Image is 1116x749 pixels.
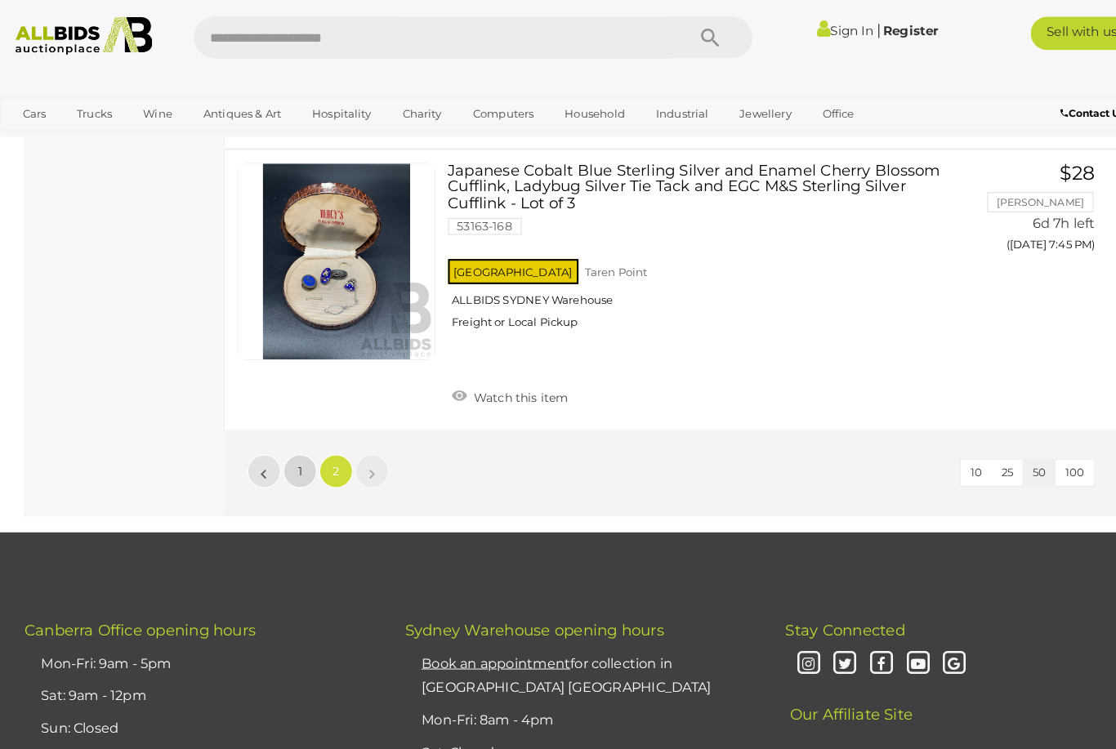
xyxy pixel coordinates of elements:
a: » [348,444,381,477]
u: Book an appointment [413,640,558,656]
a: Computers [452,98,533,125]
a: Cars [12,98,56,125]
img: Allbids.com.au [8,16,157,54]
a: Household [542,98,623,125]
a: Sell with us [1008,16,1108,49]
a: Book an appointmentfor collection in [GEOGRAPHIC_DATA] [GEOGRAPHIC_DATA] [413,640,695,680]
span: 50 [1010,455,1023,468]
span: 1 [292,453,297,468]
b: Contact Us [1038,105,1100,117]
i: Google [919,635,948,663]
span: | [857,20,861,38]
span: Sydney Warehouse opening hours [396,607,650,625]
a: [GEOGRAPHIC_DATA] [76,125,213,152]
li: Sun: Closed [37,697,355,729]
i: Instagram [777,635,806,663]
a: « [243,444,275,477]
button: 50 [1000,449,1033,475]
span: Our Affiliate Site [769,665,893,707]
a: Sports [12,125,67,152]
a: Sign In [799,22,855,38]
button: 10 [940,449,971,475]
a: Jewellery [713,98,785,125]
span: 10 [949,455,961,468]
button: 100 [1032,449,1070,475]
span: $28 [1037,158,1071,181]
a: $28 [PERSON_NAME] 6d 7h left ([DATE] 7:45 PM) [958,159,1075,255]
span: 100 [1042,455,1060,468]
a: Japanese Cobalt Blue Sterling Silver and Enamel Cherry Blossom Cufflink, Ladybug Silver Tie Tack ... [451,159,935,335]
a: Contact Us [1038,102,1104,120]
li: Sat: 9am - 12pm [37,665,355,697]
li: Mon-Fri: 9am - 5pm [37,633,355,665]
a: Watch this item [439,375,560,399]
i: Facebook [848,635,877,663]
i: Twitter [812,635,841,663]
li: Mon-Fri: 8am - 4pm [408,689,727,720]
span: Canberra Office opening hours [25,607,251,625]
span: 25 [980,455,991,468]
a: Wine [130,98,180,125]
a: Industrial [632,98,704,125]
a: Antiques & Art [189,98,286,125]
button: Search [654,16,736,57]
a: 1 [278,444,310,477]
a: Trucks [65,98,121,125]
span: 2 [326,453,333,468]
span: Stay Connected [769,607,886,625]
span: Watch this item [460,381,556,396]
a: 2 [313,444,346,477]
a: Hospitality [295,98,374,125]
button: 25 [970,449,1001,475]
a: Register [864,22,917,38]
i: Youtube [884,635,913,663]
a: Office [794,98,846,125]
a: Charity [383,98,443,125]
